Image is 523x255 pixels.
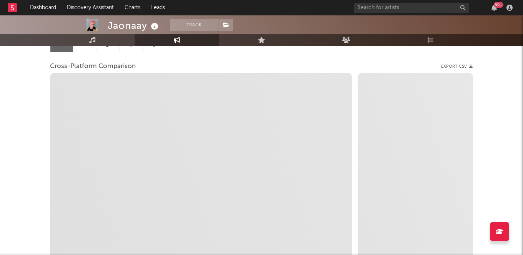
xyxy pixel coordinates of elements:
[354,3,469,13] input: Search for artists
[494,2,503,8] div: 99 +
[170,19,218,31] button: Track
[108,19,160,32] div: Jaonaay
[491,5,497,11] button: 99+
[441,64,473,69] button: Export CSV
[50,62,136,71] span: Cross-Platform Comparison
